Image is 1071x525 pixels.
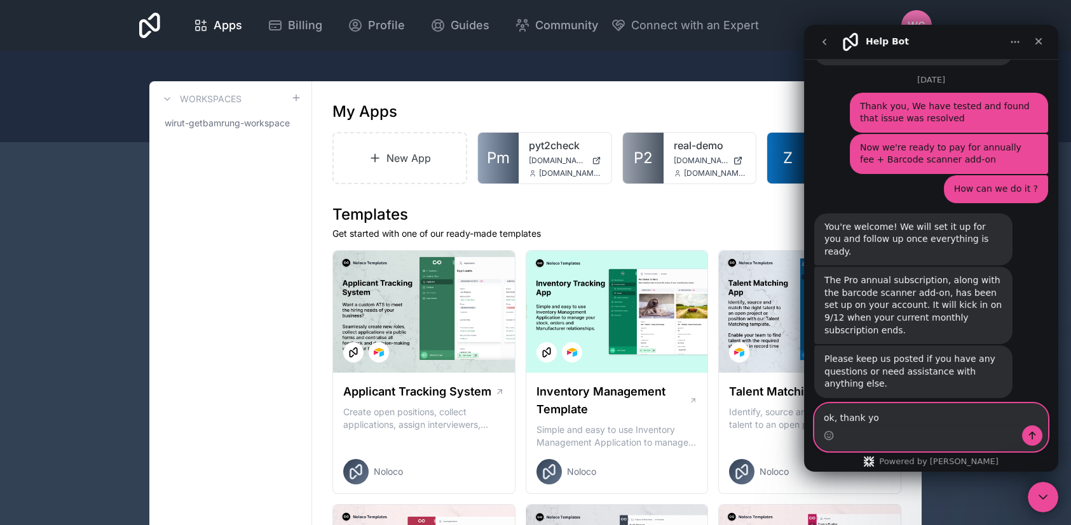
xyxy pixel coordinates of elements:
[451,17,489,34] span: Guides
[734,347,744,357] img: Airtable Logo
[674,138,746,153] a: real-demo
[332,227,901,240] p: Get started with one of our ready-made templates
[165,117,290,130] span: wirut-getbamrung-workspace
[505,11,608,39] a: Community
[908,18,925,33] span: WG
[288,17,322,34] span: Billing
[374,347,384,357] img: Airtable Logo
[729,383,873,401] h1: Talent Matching Template
[623,133,664,183] a: P2
[535,17,598,34] span: Community
[539,168,601,178] span: [DOMAIN_NAME][EMAIL_ADDRESS][DOMAIN_NAME]
[631,17,759,34] span: Connect with an Expert
[1028,482,1058,512] iframe: Intercom live chat
[804,25,1058,472] iframe: Intercom live chat
[674,156,728,166] span: [DOMAIN_NAME]
[529,156,601,166] a: [DOMAIN_NAME]
[180,93,242,105] h3: Workspaces
[420,11,500,39] a: Guides
[767,133,808,183] a: Z
[536,383,689,418] h1: Inventory Management Template
[684,168,746,178] span: [DOMAIN_NAME][EMAIL_ADDRESS][DOMAIN_NAME]
[332,102,397,122] h1: My Apps
[368,17,405,34] span: Profile
[783,148,793,168] span: Z
[343,406,505,431] p: Create open positions, collect applications, assign interviewers, centralise candidate feedback a...
[529,156,587,166] span: [DOMAIN_NAME]
[674,156,746,166] a: [DOMAIN_NAME]
[634,148,653,168] span: P2
[332,204,901,225] h1: Templates
[214,17,242,34] span: Apps
[343,383,491,401] h1: Applicant Tracking System
[536,423,698,449] p: Simple and easy to use Inventory Management Application to manage your stock, orders and Manufact...
[611,17,759,34] button: Connect with an Expert
[374,465,403,478] span: Noloco
[257,11,332,39] a: Billing
[729,406,890,431] p: Identify, source and match the right talent to an open project or position with our Talent Matchi...
[332,132,467,184] a: New App
[567,465,596,478] span: Noloco
[338,11,415,39] a: Profile
[529,138,601,153] a: pyt2check
[567,347,577,357] img: Airtable Logo
[760,465,789,478] span: Noloco
[487,148,510,168] span: Pm
[160,112,301,135] a: wirut-getbamrung-workspace
[478,133,519,183] a: Pm
[183,11,252,39] a: Apps
[160,91,242,107] a: Workspaces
